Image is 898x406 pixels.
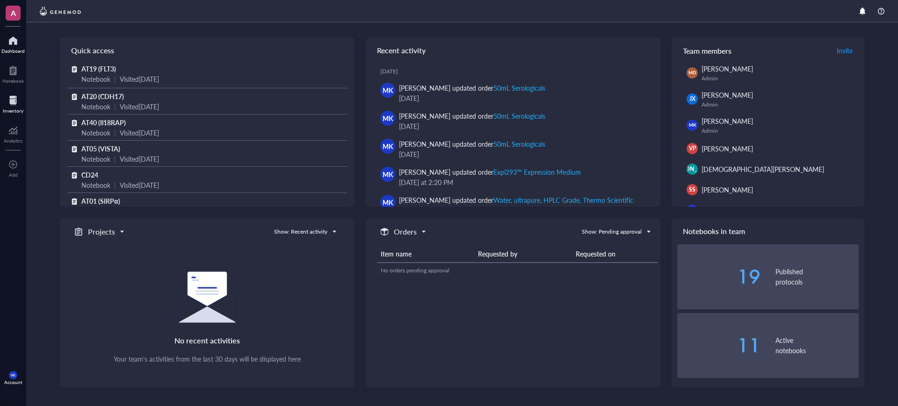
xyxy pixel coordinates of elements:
[689,185,695,194] span: SS
[702,90,753,100] span: [PERSON_NAME]
[1,48,25,54] div: Dashboard
[399,83,545,93] div: [PERSON_NAME] updated order
[373,191,653,229] a: MK[PERSON_NAME] updated orderWater, ultrapure, HPLC Grade, Thermo Scientific Chemicals[DATE] at 2...
[702,185,753,194] span: [PERSON_NAME]
[702,164,824,174] span: [DEMOGRAPHIC_DATA][PERSON_NAME]
[572,245,658,263] th: Requested on
[81,74,110,84] div: Notebook
[37,6,83,17] img: genemod-logo
[120,101,159,112] div: Visited [DATE]
[399,177,645,187] div: [DATE] at 2:20 PM
[114,154,116,164] div: |
[120,180,159,190] div: Visited [DATE]
[381,266,654,275] div: No orders pending approval
[2,63,24,84] a: Notebook
[689,144,696,153] span: VP
[174,334,240,347] div: No recent activities
[493,83,545,93] div: 50mL Serologicals
[677,336,760,355] div: 11
[702,75,855,82] div: Admin
[81,101,110,112] div: Notebook
[81,180,110,190] div: Notebook
[689,206,695,214] span: JC
[702,127,855,135] div: Admin
[1,33,25,54] a: Dashboard
[11,7,16,19] span: A
[274,228,327,236] div: Show: Recent activity
[81,196,120,206] span: AT01 (SIRPα)
[474,245,572,263] th: Requested by
[373,163,653,191] a: MK[PERSON_NAME] updated orderExpi293™ Expression Medium[DATE] at 2:20 PM
[670,165,715,173] span: [PERSON_NAME]
[120,154,159,164] div: Visited [DATE]
[81,92,124,101] span: AT20 (CDH17)
[373,79,653,107] a: MK[PERSON_NAME] updated order50mL Serologicals[DATE]
[672,37,864,64] div: Team members
[677,267,760,286] div: 19
[702,144,753,153] span: [PERSON_NAME]
[114,101,116,112] div: |
[399,121,645,131] div: [DATE]
[120,128,159,138] div: Visited [DATE]
[775,266,859,287] div: Published protocols
[775,335,859,356] div: Active notebooks
[672,218,864,244] div: Notebooks in team
[399,149,645,159] div: [DATE]
[688,70,696,76] span: MD
[114,180,116,190] div: |
[120,74,159,84] div: Visited [DATE]
[178,271,236,323] img: Empty state
[837,46,853,55] span: Invite
[688,122,695,128] span: MK
[582,228,642,236] div: Show: Pending approval
[88,226,115,237] h5: Projects
[702,64,753,73] span: [PERSON_NAME]
[3,93,23,114] a: Inventory
[3,108,23,114] div: Inventory
[81,154,110,164] div: Notebook
[81,170,98,179] span: CD24
[114,355,301,363] div: Your team's activities from the last 30 days will be displayed here
[702,206,753,215] span: [PERSON_NAME]
[702,116,753,126] span: [PERSON_NAME]
[373,135,653,163] a: MK[PERSON_NAME] updated order50mL Serologicals[DATE]
[493,111,545,121] div: 50mL Serologicals
[9,172,18,178] div: Add
[399,111,545,121] div: [PERSON_NAME] updated order
[383,85,393,95] span: MK
[377,245,474,263] th: Item name
[383,169,393,179] span: MK
[114,128,116,138] div: |
[702,101,855,108] div: Admin
[81,128,110,138] div: Notebook
[81,64,116,73] span: AT19 (FLT3)
[380,68,653,75] div: [DATE]
[114,74,116,84] div: |
[11,373,15,377] span: MK
[383,141,393,151] span: MK
[4,379,22,385] div: Account
[4,138,22,143] div: Analytics
[836,43,853,58] button: Invite
[394,226,417,237] h5: Orders
[399,93,645,103] div: [DATE]
[689,95,695,103] span: JX
[399,167,581,177] div: [PERSON_NAME] updated order
[60,37,355,64] div: Quick access
[2,78,24,84] div: Notebook
[81,118,126,127] span: AT40 (Il18RAP)
[399,139,545,149] div: [PERSON_NAME] updated order
[493,139,545,149] div: 50mL Serologicals
[81,144,120,153] span: AT05 (VISTA)
[4,123,22,143] a: Analytics
[493,167,580,177] div: Expi293™ Expression Medium
[383,113,393,123] span: MK
[366,37,660,64] div: Recent activity
[373,107,653,135] a: MK[PERSON_NAME] updated order50mL Serologicals[DATE]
